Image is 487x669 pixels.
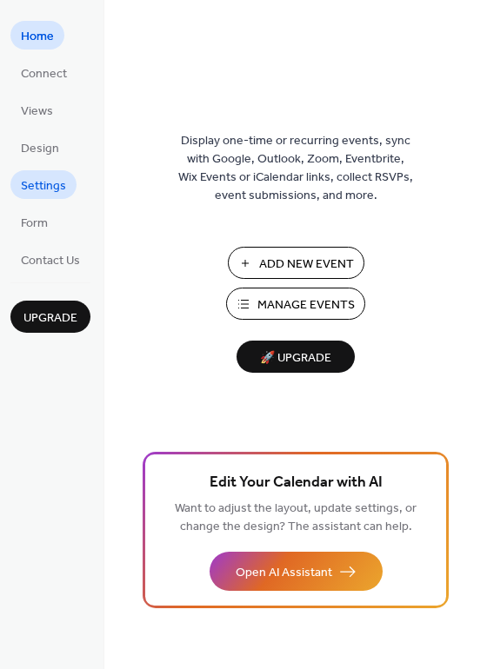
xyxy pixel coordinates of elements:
span: Manage Events [257,296,355,315]
button: Add New Event [228,247,364,279]
span: Open AI Assistant [236,564,332,582]
a: Contact Us [10,245,90,274]
button: Manage Events [226,288,365,320]
button: Open AI Assistant [210,552,383,591]
span: Contact Us [21,252,80,270]
button: Upgrade [10,301,90,333]
a: Design [10,133,70,162]
a: Form [10,208,58,236]
span: Display one-time or recurring events, sync with Google, Outlook, Zoom, Eventbrite, Wix Events or ... [178,132,413,205]
span: Home [21,28,54,46]
a: Home [10,21,64,50]
span: Add New Event [259,255,354,274]
span: 🚀 Upgrade [247,347,344,370]
button: 🚀 Upgrade [237,341,355,373]
span: Design [21,140,59,158]
span: Upgrade [23,309,77,328]
span: Want to adjust the layout, update settings, or change the design? The assistant can help. [175,497,417,539]
span: Form [21,215,48,233]
span: Views [21,103,53,121]
a: Settings [10,170,77,199]
span: Settings [21,177,66,195]
a: Views [10,96,63,124]
a: Connect [10,58,77,87]
span: Edit Your Calendar with AI [210,471,383,495]
span: Connect [21,65,67,83]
